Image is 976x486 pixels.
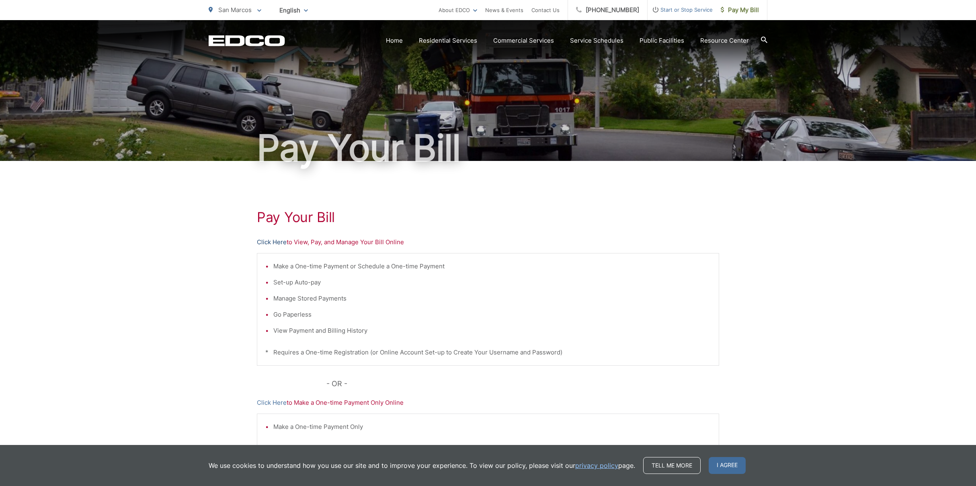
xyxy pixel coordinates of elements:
[721,5,759,15] span: Pay My Bill
[273,3,314,17] span: English
[640,36,684,45] a: Public Facilities
[439,5,477,15] a: About EDCO
[493,36,554,45] a: Commercial Services
[218,6,252,14] span: San Marcos
[265,444,711,453] p: * DOES NOT Require a One-time Registration (or Online Account Set-up)
[485,5,523,15] a: News & Events
[273,310,711,319] li: Go Paperless
[273,262,711,271] li: Make a One-time Payment or Schedule a One-time Payment
[386,36,403,45] a: Home
[273,278,711,287] li: Set-up Auto-pay
[575,461,618,470] a: privacy policy
[273,294,711,303] li: Manage Stored Payments
[209,35,285,46] a: EDCD logo. Return to the homepage.
[419,36,477,45] a: Residential Services
[709,457,746,474] span: I agree
[570,36,623,45] a: Service Schedules
[209,461,635,470] p: We use cookies to understand how you use our site and to improve your experience. To view our pol...
[209,128,767,168] h1: Pay Your Bill
[643,457,701,474] a: Tell me more
[257,237,719,247] p: to View, Pay, and Manage Your Bill Online
[257,237,287,247] a: Click Here
[257,398,719,408] p: to Make a One-time Payment Only Online
[700,36,749,45] a: Resource Center
[257,398,287,408] a: Click Here
[265,348,711,357] p: * Requires a One-time Registration (or Online Account Set-up to Create Your Username and Password)
[257,209,719,225] h1: Pay Your Bill
[326,378,720,390] p: - OR -
[273,422,711,432] li: Make a One-time Payment Only
[273,326,711,336] li: View Payment and Billing History
[531,5,560,15] a: Contact Us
